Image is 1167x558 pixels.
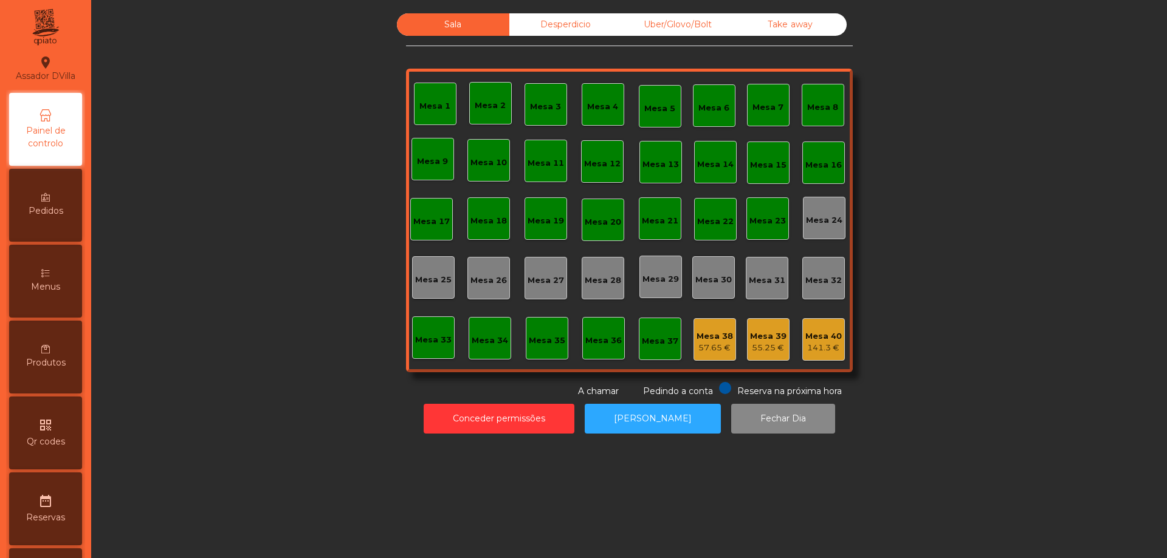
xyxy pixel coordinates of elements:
[805,330,842,342] div: Mesa 40
[38,494,53,508] i: date_range
[415,274,452,286] div: Mesa 25
[424,404,574,434] button: Conceder permissões
[397,13,509,36] div: Sala
[38,55,53,70] i: location_on
[417,155,448,168] div: Mesa 9
[578,386,619,396] span: A chamar
[470,274,507,287] div: Mesa 26
[750,342,787,354] div: 55.25 €
[642,215,678,227] div: Mesa 21
[698,102,729,114] div: Mesa 6
[697,216,734,228] div: Mesa 22
[731,404,835,434] button: Fechar Dia
[470,215,507,227] div: Mesa 18
[642,335,678,347] div: Mesa 37
[585,274,621,287] div: Mesa 28
[26,511,65,524] span: Reservas
[752,101,783,114] div: Mesa 7
[806,214,842,226] div: Mesa 24
[585,335,622,347] div: Mesa 36
[26,356,66,369] span: Produtos
[16,53,75,84] div: Assador DVilla
[584,158,621,170] div: Mesa 12
[697,342,733,354] div: 57.65 €
[749,274,785,287] div: Mesa 31
[528,215,564,227] div: Mesa 19
[585,216,621,228] div: Mesa 20
[805,274,842,287] div: Mesa 32
[12,124,79,150] span: Painel de controlo
[734,13,847,36] div: Take away
[30,6,60,49] img: qpiato
[528,274,564,287] div: Mesa 27
[38,418,53,432] i: qr_code
[697,330,733,342] div: Mesa 38
[585,404,721,434] button: [PERSON_NAME]
[31,281,60,293] span: Menus
[642,273,679,285] div: Mesa 29
[419,100,450,112] div: Mesa 1
[642,158,679,171] div: Mesa 13
[528,157,564,169] div: Mesa 11
[415,334,452,346] div: Mesa 33
[530,101,561,113] div: Mesa 3
[643,386,713,396] span: Pedindo a conta
[805,342,842,354] div: 141.3 €
[749,215,786,227] div: Mesa 23
[509,13,622,36] div: Desperdicio
[529,335,565,347] div: Mesa 35
[622,13,734,36] div: Uber/Glovo/Bolt
[29,205,63,217] span: Pedidos
[750,159,787,171] div: Mesa 15
[697,158,734,171] div: Mesa 14
[587,101,618,113] div: Mesa 4
[695,274,732,286] div: Mesa 30
[413,216,450,228] div: Mesa 17
[750,330,787,342] div: Mesa 39
[472,335,508,347] div: Mesa 34
[644,103,675,115] div: Mesa 5
[27,435,65,448] span: Qr codes
[737,386,842,396] span: Reserva na próxima hora
[475,100,506,112] div: Mesa 2
[805,159,842,171] div: Mesa 16
[807,101,838,114] div: Mesa 8
[470,157,507,169] div: Mesa 10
